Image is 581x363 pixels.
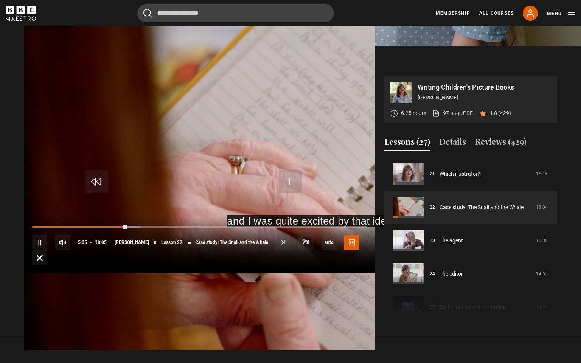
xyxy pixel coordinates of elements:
[195,240,268,245] span: Case study: The Snail and the Whale
[418,94,551,102] p: [PERSON_NAME]
[78,236,87,249] span: 5:05
[115,240,149,245] span: [PERSON_NAME]
[547,10,575,17] button: Toggle navigation
[440,203,524,211] a: Case study: The Snail and the Whale
[432,109,473,117] a: 97 page PDF
[344,235,359,250] button: Captions
[322,235,337,250] div: Current quality: 1080p
[384,135,430,151] button: Lessons (27)
[24,76,375,273] video-js: Video Player
[439,135,466,151] button: Details
[95,236,107,249] span: 18:05
[90,240,92,245] span: -
[143,9,152,18] button: Submit the search query
[32,250,47,265] button: Fullscreen
[475,135,527,151] button: Reviews (429)
[6,6,36,21] svg: BBC Maestro
[489,109,511,117] p: 4.8 (429)
[161,240,182,245] span: Lesson 22
[440,170,480,178] a: Which illustrator?
[440,270,463,278] a: The editor
[440,237,463,245] a: The agent
[479,10,514,17] a: All Courses
[322,235,337,250] span: auto
[137,4,334,22] input: Search
[32,226,367,228] div: Progress Bar
[418,84,551,91] p: Writing Children's Picture Books
[55,235,70,250] button: Mute
[436,10,470,17] a: Membership
[275,235,290,250] button: Next Lesson
[401,109,426,117] p: 6.25 hours
[32,235,47,250] button: Pause
[298,234,314,250] button: Playback Rate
